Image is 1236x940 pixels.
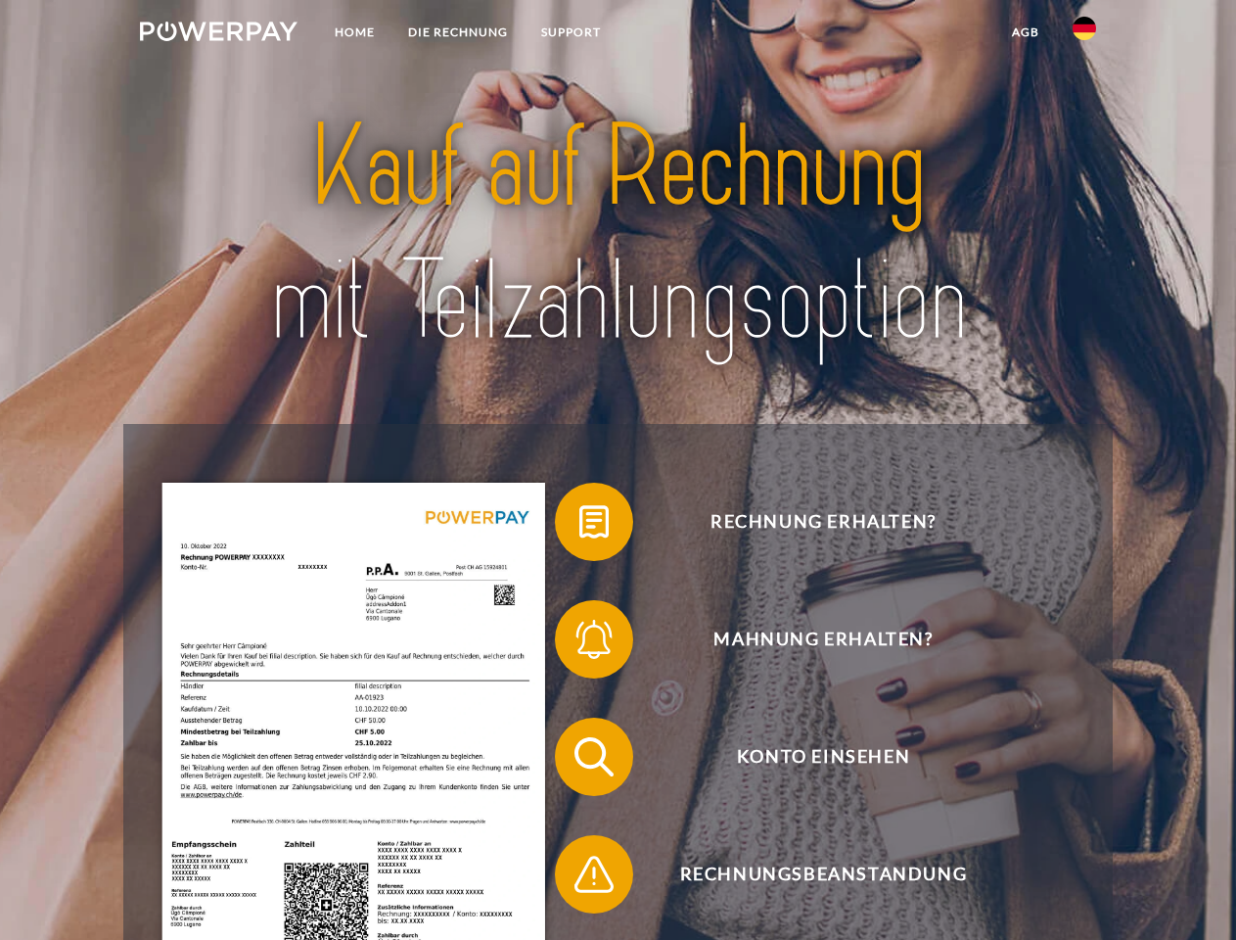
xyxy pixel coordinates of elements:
img: qb_bell.svg [570,615,618,664]
img: qb_search.svg [570,732,618,781]
img: qb_warning.svg [570,850,618,899]
a: Home [318,15,391,50]
button: Rechnung erhalten? [555,483,1064,561]
span: Mahnung erhalten? [583,600,1063,679]
a: DIE RECHNUNG [391,15,525,50]
img: de [1073,17,1096,40]
span: Rechnung erhalten? [583,483,1063,561]
span: Konto einsehen [583,718,1063,796]
img: logo-powerpay-white.svg [140,22,298,41]
button: Rechnungsbeanstandung [555,835,1064,914]
img: qb_bill.svg [570,497,618,546]
span: Rechnungsbeanstandung [583,835,1063,914]
img: title-powerpay_de.svg [187,94,1049,375]
button: Mahnung erhalten? [555,600,1064,679]
a: agb [995,15,1056,50]
a: SUPPORT [525,15,618,50]
button: Konto einsehen [555,718,1064,796]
